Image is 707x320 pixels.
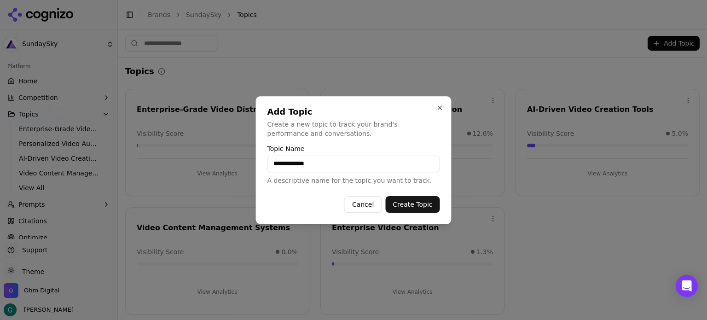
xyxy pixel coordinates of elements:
[385,196,440,213] button: Create Topic
[267,108,440,116] h2: Add Topic
[267,176,440,185] p: A descriptive name for the topic you want to track.
[267,145,440,152] label: Topic Name
[344,196,382,213] button: Cancel
[267,120,440,138] p: Create a new topic to track your brand's performance and conversations.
